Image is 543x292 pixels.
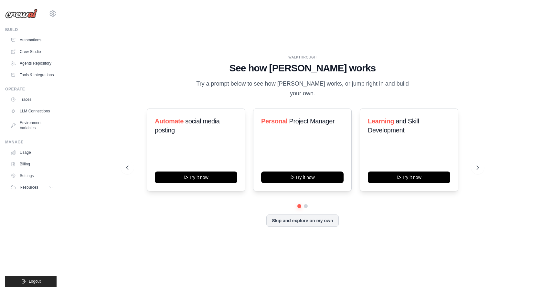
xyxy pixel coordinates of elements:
[8,182,57,193] button: Resources
[8,94,57,105] a: Traces
[8,35,57,45] a: Automations
[261,118,287,125] span: Personal
[5,140,57,145] div: Manage
[5,87,57,92] div: Operate
[368,118,419,134] span: and Skill Development
[8,118,57,133] a: Environment Variables
[8,171,57,181] a: Settings
[126,62,479,74] h1: See how [PERSON_NAME] works
[155,118,220,134] span: social media posting
[5,9,37,18] img: Logo
[8,106,57,116] a: LLM Connections
[155,118,184,125] span: Automate
[5,276,57,287] button: Logout
[368,172,450,183] button: Try it now
[155,172,237,183] button: Try it now
[8,58,57,68] a: Agents Repository
[194,79,411,98] p: Try a prompt below to see how [PERSON_NAME] works, or jump right in and build your own.
[8,147,57,158] a: Usage
[8,159,57,169] a: Billing
[8,47,57,57] a: Crew Studio
[289,118,335,125] span: Project Manager
[261,172,344,183] button: Try it now
[126,55,479,60] div: WALKTHROUGH
[266,214,338,227] button: Skip and explore on my own
[20,185,38,190] span: Resources
[368,118,394,125] span: Learning
[29,279,41,284] span: Logout
[5,27,57,32] div: Build
[8,70,57,80] a: Tools & Integrations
